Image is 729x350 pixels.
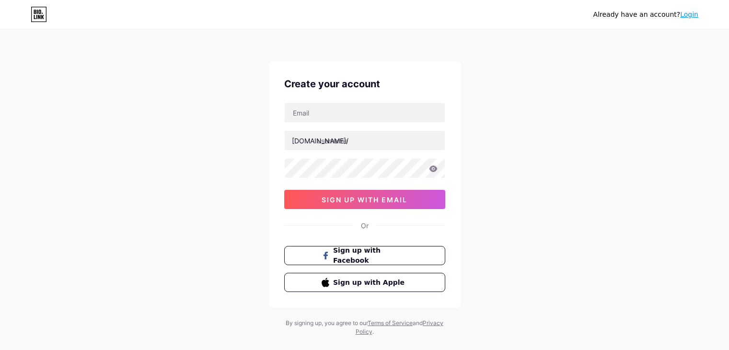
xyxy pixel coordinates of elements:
button: sign up with email [284,190,445,209]
button: Sign up with Apple [284,273,445,292]
input: Email [285,103,445,122]
div: By signing up, you agree to our and . [283,319,446,336]
div: Create your account [284,77,445,91]
div: Already have an account? [593,10,698,20]
button: Sign up with Facebook [284,246,445,265]
input: username [285,131,445,150]
span: Sign up with Facebook [333,245,407,266]
span: Sign up with Apple [333,278,407,288]
a: Terms of Service [368,319,413,327]
span: sign up with email [322,196,407,204]
a: Login [680,11,698,18]
div: [DOMAIN_NAME]/ [292,136,348,146]
div: Or [361,221,369,231]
